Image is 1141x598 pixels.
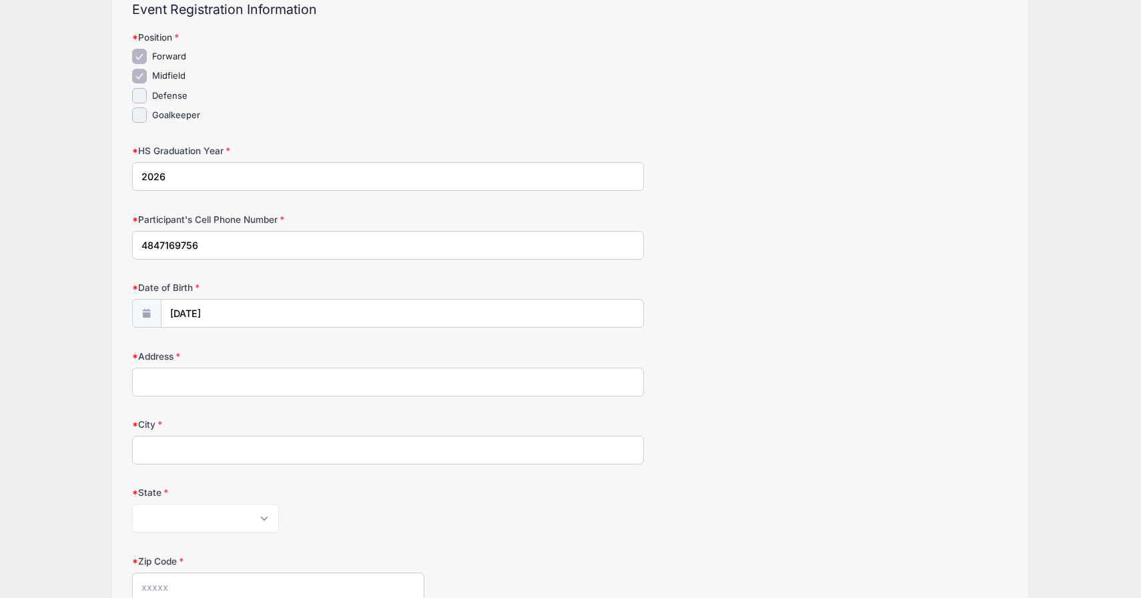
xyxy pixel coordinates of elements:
[132,31,424,44] label: Position
[132,2,1010,17] h2: Event Registration Information
[152,109,200,122] label: Goalkeeper
[152,69,185,83] label: Midfield
[161,299,644,328] input: mm/dd/yyyy
[132,213,424,226] label: Participant's Cell Phone Number
[132,555,424,568] label: Zip Code
[132,281,424,294] label: Date of Birth
[132,144,424,158] label: HS Graduation Year
[132,486,424,499] label: State
[132,350,424,363] label: Address
[152,50,186,63] label: Forward
[132,418,424,431] label: City
[152,89,187,103] label: Defense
